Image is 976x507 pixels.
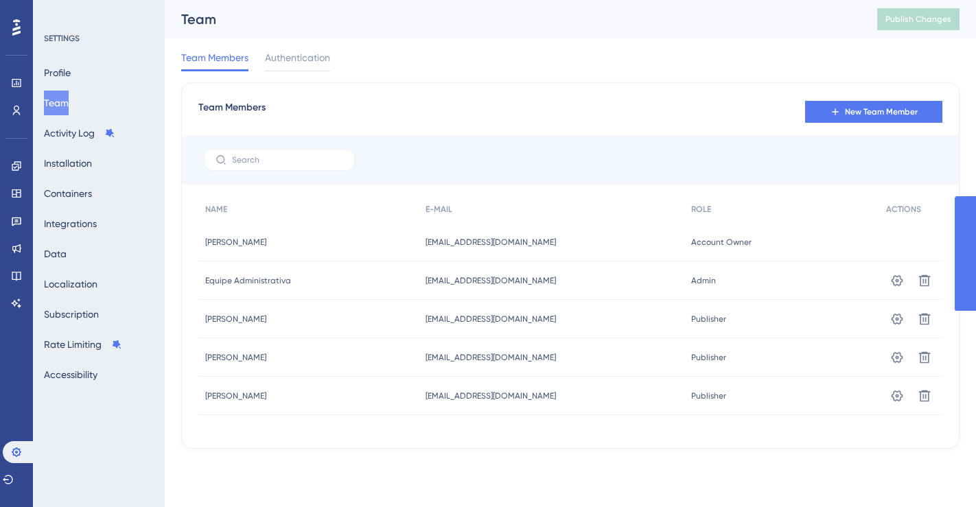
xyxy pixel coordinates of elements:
button: Containers [44,181,92,206]
button: New Team Member [805,101,942,123]
span: [PERSON_NAME] [205,237,266,248]
span: [PERSON_NAME] [205,390,266,401]
span: Account Owner [691,237,752,248]
span: Publisher [691,314,726,325]
span: E-MAIL [426,204,452,215]
button: Data [44,241,67,266]
button: Installation [44,151,92,176]
span: [EMAIL_ADDRESS][DOMAIN_NAME] [426,314,556,325]
span: [EMAIL_ADDRESS][DOMAIN_NAME] [426,390,556,401]
span: [EMAIL_ADDRESS][DOMAIN_NAME] [426,237,556,248]
iframe: UserGuiding AI Assistant Launcher [918,453,960,494]
span: Admin [691,275,716,286]
input: Search [232,155,343,165]
button: Localization [44,272,97,296]
button: Accessibility [44,362,97,387]
button: Publish Changes [877,8,960,30]
button: Team [44,91,69,115]
span: [PERSON_NAME] [205,352,266,363]
span: Team Members [198,99,266,124]
span: Publisher [691,352,726,363]
div: SETTINGS [44,33,155,44]
span: Team Members [181,49,248,66]
span: ACTIONS [886,204,921,215]
button: Activity Log [44,121,115,145]
span: ROLE [691,204,711,215]
span: [EMAIL_ADDRESS][DOMAIN_NAME] [426,352,556,363]
span: Publisher [691,390,726,401]
span: Authentication [265,49,330,66]
span: New Team Member [845,106,918,117]
span: [EMAIL_ADDRESS][DOMAIN_NAME] [426,275,556,286]
span: [PERSON_NAME] [205,314,266,325]
button: Rate Limiting [44,332,122,357]
span: Publish Changes [885,14,951,25]
div: Team [181,10,843,29]
button: Integrations [44,211,97,236]
button: Profile [44,60,71,85]
span: Equipe Administrativa [205,275,291,286]
span: NAME [205,204,227,215]
button: Subscription [44,302,99,327]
